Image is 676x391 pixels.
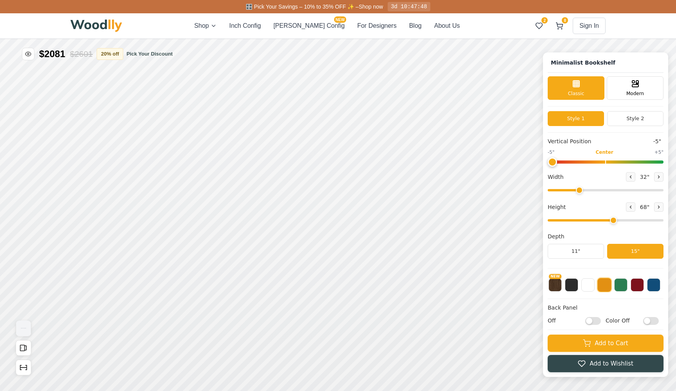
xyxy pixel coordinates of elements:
button: Style 1 [548,111,604,126]
span: Modern [626,90,644,97]
button: NEW [548,278,562,292]
img: Gallery [16,321,31,336]
span: -5" [548,149,554,156]
span: 2 [541,17,548,23]
span: Depth [548,232,565,241]
button: Shop [194,21,217,31]
div: 3d 10:47:48 [388,2,430,11]
button: 15" [607,244,663,259]
button: 2 [532,19,546,33]
a: Shop now [359,4,383,10]
button: 20% off [97,48,123,60]
h1: Click to rename [548,57,618,68]
button: Black [565,278,578,292]
input: Off [585,317,601,325]
span: Color Off [606,317,639,325]
span: Center [595,149,613,156]
button: Red [631,278,644,292]
button: Blog [409,21,422,31]
button: View Gallery [16,321,31,336]
button: 11" [548,244,604,259]
span: Width [548,173,564,181]
span: +5" [654,149,663,156]
span: Off [548,317,581,325]
button: Add to Cart [548,335,663,352]
button: For Designers [357,21,396,31]
span: 🎛️ Pick Your Savings – 10% to 35% OFF ✨ – [246,4,358,10]
button: Show Dimensions [16,360,31,375]
span: NEW [334,16,346,23]
button: Blue [647,278,660,292]
img: Woodlly [70,20,122,32]
span: 32 " [638,173,651,181]
span: 68 " [638,203,651,211]
button: Pick Your Discount [126,50,173,58]
span: Vertical Position [548,137,591,146]
button: White [581,278,595,292]
span: Classic [568,90,584,97]
span: 8 [562,17,568,23]
button: Toggle price visibility [22,48,34,60]
button: Sign In [573,18,606,34]
h4: Back Panel [548,304,663,312]
button: Add to Wishlist [548,355,663,372]
button: Yellow [597,278,611,292]
button: Inch Config [229,21,261,31]
button: 8 [552,19,566,33]
button: Style 2 [607,111,663,126]
input: Color Off [643,317,659,325]
button: Open All Doors and Drawers [16,340,31,356]
button: Green [614,278,627,292]
button: [PERSON_NAME] ConfigNEW [273,21,345,31]
span: Height [548,203,566,211]
span: -5" [651,137,663,146]
button: About Us [434,21,460,31]
span: NEW [549,274,561,279]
